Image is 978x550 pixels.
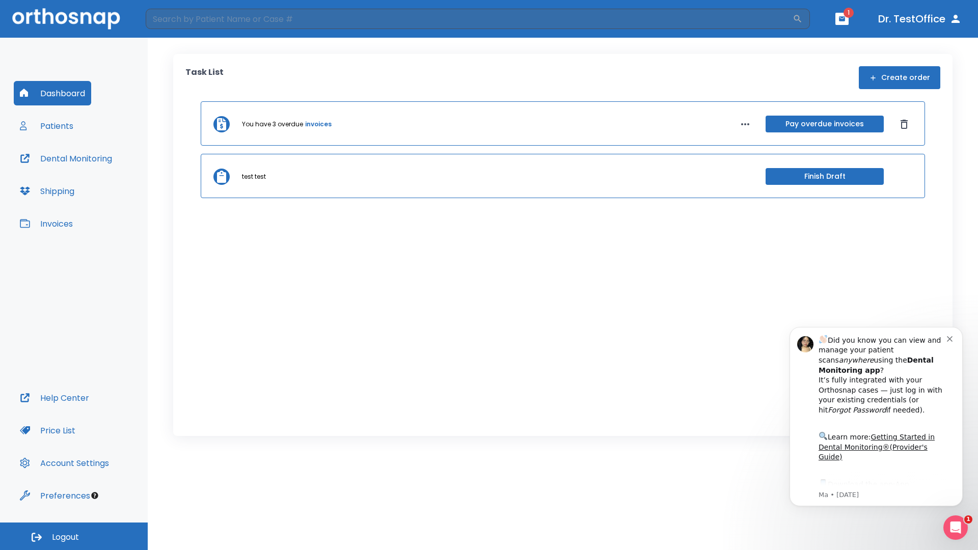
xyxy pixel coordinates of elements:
[14,114,79,138] button: Patients
[14,451,115,475] button: Account Settings
[896,116,912,132] button: Dismiss
[242,120,303,129] p: You have 3 overdue
[12,8,120,29] img: Orthosnap
[14,483,96,508] button: Preferences
[305,120,332,129] a: invoices
[14,146,118,171] button: Dental Monitoring
[52,532,79,543] span: Logout
[964,515,972,524] span: 1
[146,9,793,29] input: Search by Patient Name or Case #
[859,66,940,89] button: Create order
[774,314,978,545] iframe: Intercom notifications message
[874,10,966,28] button: Dr. TestOffice
[14,81,91,105] button: Dashboard
[766,116,884,132] button: Pay overdue invoices
[14,418,81,443] button: Price List
[14,211,79,236] button: Invoices
[14,179,80,203] button: Shipping
[90,491,99,500] div: Tooltip anchor
[242,172,266,181] p: test test
[14,386,95,410] button: Help Center
[766,168,884,185] button: Finish Draft
[844,8,854,18] span: 1
[943,515,968,540] iframe: Intercom live chat
[185,66,224,89] p: Task List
